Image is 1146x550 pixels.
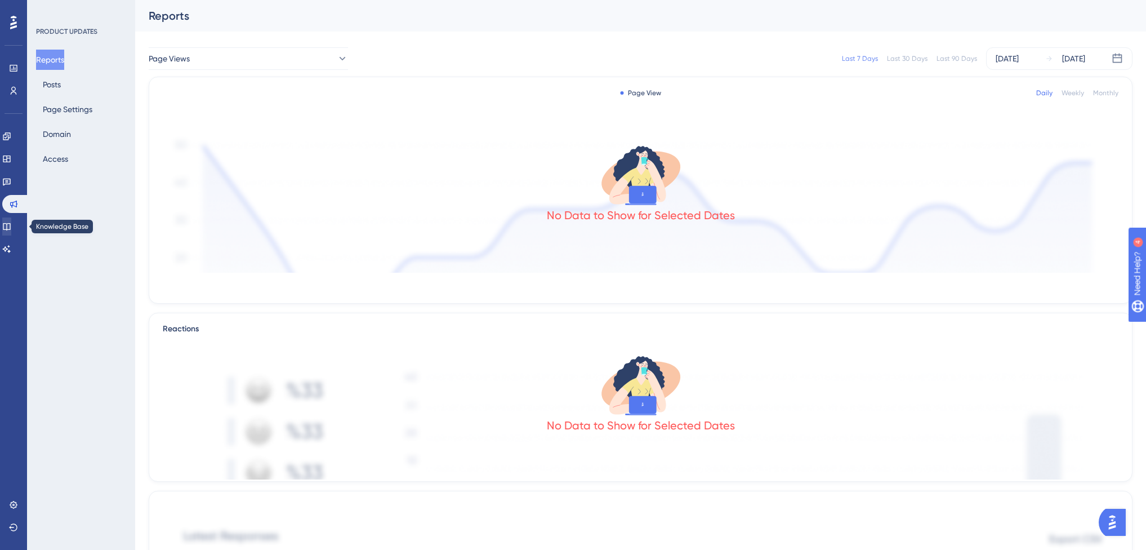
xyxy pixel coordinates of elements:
div: [DATE] [1062,52,1085,65]
button: Posts [36,74,68,95]
div: Last 7 Days [842,54,878,63]
div: PRODUCT UPDATES [36,27,97,36]
div: [DATE] [996,52,1019,65]
div: Last 90 Days [937,54,977,63]
span: Need Help? [26,3,70,16]
button: Page Settings [36,99,99,119]
div: Weekly [1062,88,1084,97]
button: Domain [36,124,78,144]
button: Access [36,149,75,169]
iframe: UserGuiding AI Assistant Launcher [1099,505,1132,539]
div: Page View [620,88,661,97]
div: No Data to Show for Selected Dates [547,418,735,433]
div: 4 [78,6,82,15]
div: Reactions [163,322,1118,336]
div: Reports [149,8,1104,24]
span: Page Views [149,52,190,65]
div: Last 30 Days [887,54,927,63]
button: Reports [36,50,64,70]
div: Daily [1036,88,1053,97]
div: Monthly [1093,88,1118,97]
button: Page Views [149,47,348,70]
div: No Data to Show for Selected Dates [547,207,735,223]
